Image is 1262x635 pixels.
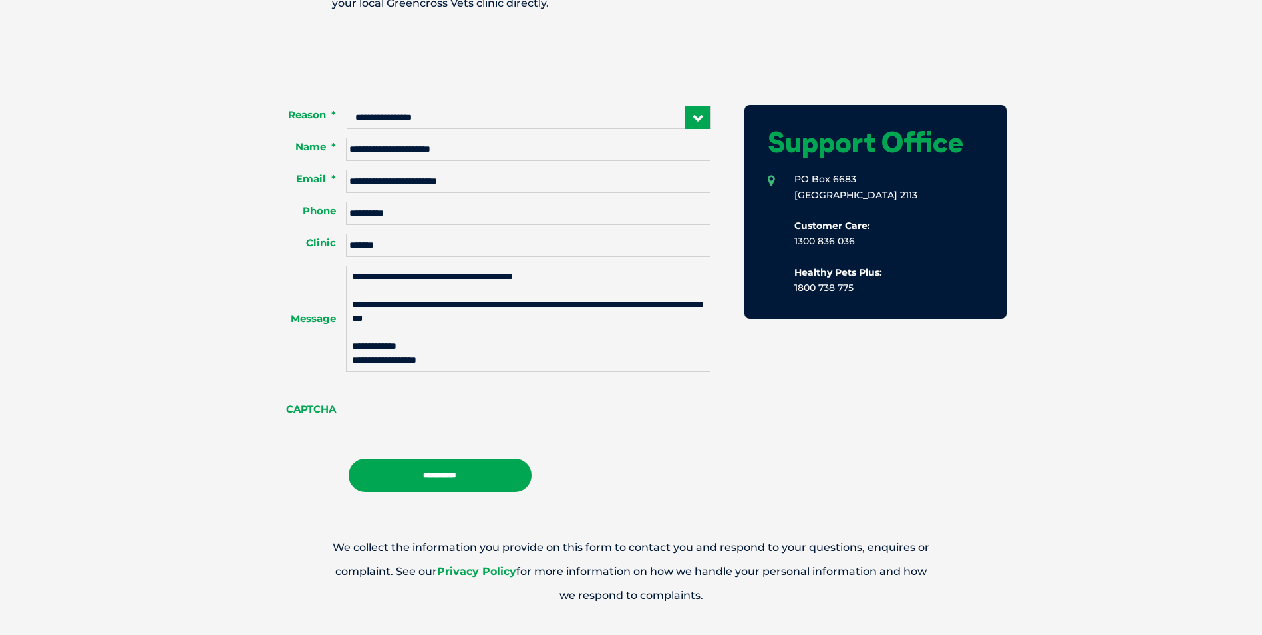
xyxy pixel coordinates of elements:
li: PO Box 6683 [GEOGRAPHIC_DATA] 2113 1300 836 036 1800 738 775 [768,172,983,296]
p: We collect the information you provide on this form to contact you and respond to your questions,... [285,536,977,608]
h1: Support Office [768,128,983,156]
iframe: reCAPTCHA [346,385,548,437]
label: Reason [255,108,347,122]
b: Customer Care: [794,220,870,232]
label: Phone [255,204,347,218]
label: CAPTCHA [255,403,347,416]
a: Privacy Policy [437,565,516,578]
label: Email [255,172,347,186]
label: Clinic [255,236,347,250]
label: Message [255,312,347,325]
b: Healthy Pets Plus: [794,266,882,278]
label: Name [255,140,347,154]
